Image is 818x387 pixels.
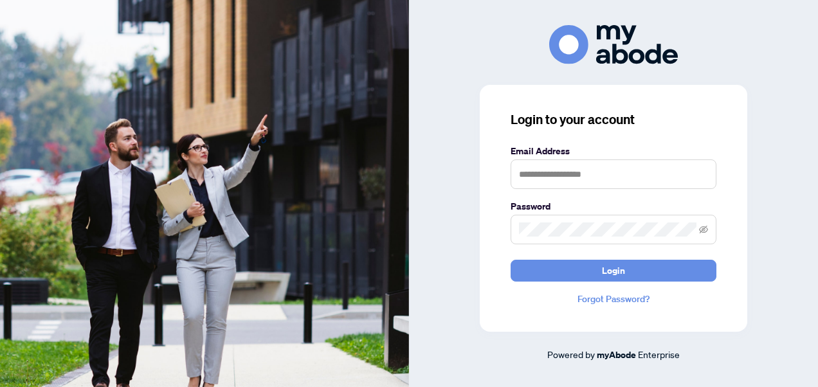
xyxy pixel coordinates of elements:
button: Login [511,260,716,282]
img: ma-logo [549,25,678,64]
label: Password [511,199,716,213]
span: Enterprise [638,348,680,360]
span: Login [602,260,625,281]
h3: Login to your account [511,111,716,129]
label: Email Address [511,144,716,158]
a: Forgot Password? [511,292,716,306]
span: eye-invisible [699,225,708,234]
span: Powered by [547,348,595,360]
a: myAbode [597,348,636,362]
